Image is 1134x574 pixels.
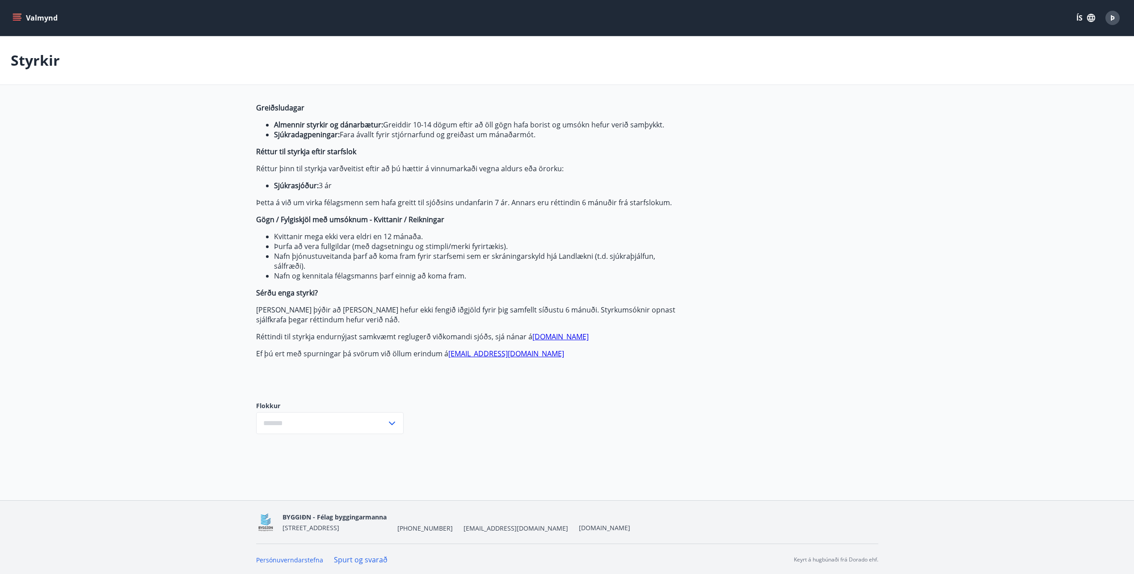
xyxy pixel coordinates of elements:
[1110,13,1115,23] span: Þ
[282,523,339,532] span: [STREET_ADDRESS]
[274,181,678,190] li: 3 ár
[274,120,383,130] strong: Almennir styrkir og dánarbætur:
[464,524,568,533] span: [EMAIL_ADDRESS][DOMAIN_NAME]
[274,130,678,139] li: Fara ávallt fyrir stjórnarfund og greiðast um mánaðarmót.
[274,271,678,281] li: Nafn og kennitala félagsmanns þarf einnig að koma fram.
[256,332,678,342] p: Réttindi til styrkja endurnýjast samkvæmt reglugerð viðkomandi sjóðs, sjá nánar á
[794,556,878,564] p: Keyrt á hugbúnaði frá Dorado ehf.
[256,198,678,207] p: Þetta á við um virka félagsmenn sem hafa greitt til sjóðsins undanfarin 7 ár. Annars eru réttindi...
[256,215,444,224] strong: Gögn / Fylgiskjöl með umsóknum - Kvittanir / Reikningar
[256,513,275,532] img: BKlGVmlTW1Qrz68WFGMFQUcXHWdQd7yePWMkvn3i.png
[1071,10,1100,26] button: ÍS
[256,305,678,325] p: [PERSON_NAME] þýðir að [PERSON_NAME] hefur ekki fengið iðgjöld fyrir þig samfellt síðustu 6 mánuð...
[274,130,340,139] strong: Sjúkradagpeningar:
[11,51,60,70] p: Styrkir
[532,332,589,342] a: [DOMAIN_NAME]
[274,232,678,241] li: Kvittanir mega ekki vera eldri en 12 mánaða.
[256,401,404,410] label: Flokkur
[448,349,564,359] a: [EMAIL_ADDRESS][DOMAIN_NAME]
[1102,7,1123,29] button: Þ
[334,555,388,565] a: Spurt og svarað
[11,10,61,26] button: menu
[274,241,678,251] li: Þurfa að vera fullgildar (með dagsetningu og stimpli/merki fyrirtækis).
[282,513,387,521] span: BYGGIÐN - Félag byggingarmanna
[274,251,678,271] li: Nafn þjónustuveitanda þarf að koma fram fyrir starfsemi sem er skráningarskyld hjá Landlækni (t.d...
[256,288,318,298] strong: Sérðu enga styrki?
[579,523,630,532] a: [DOMAIN_NAME]
[274,120,678,130] li: Greiddir 10-14 dögum eftir að öll gögn hafa borist og umsókn hefur verið samþykkt.
[274,181,319,190] strong: Sjúkrasjóður:
[256,164,678,173] p: Réttur þinn til styrkja varðveitist eftir að þú hættir á vinnumarkaði vegna aldurs eða örorku:
[256,103,304,113] strong: Greiðsludagar
[256,349,678,359] p: Ef þú ert með spurningar þá svörum við öllum erindum á
[256,556,323,564] a: Persónuverndarstefna
[256,147,356,156] strong: Réttur til styrkja eftir starfslok
[397,524,453,533] span: [PHONE_NUMBER]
